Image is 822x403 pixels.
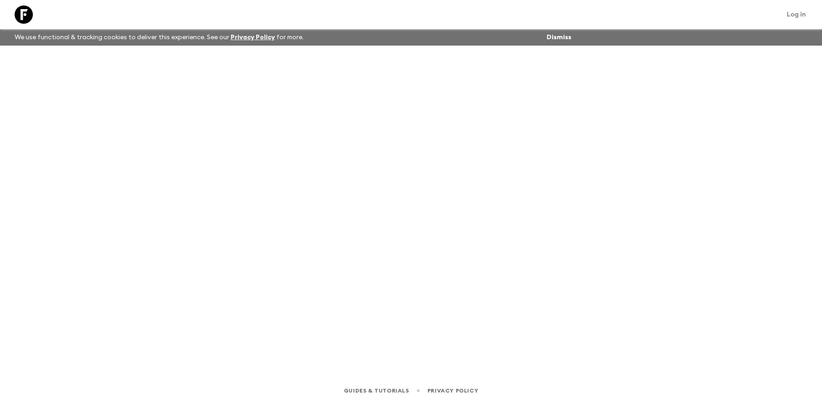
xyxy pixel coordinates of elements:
a: Log in [782,8,811,21]
a: Privacy Policy [427,386,478,396]
a: Guides & Tutorials [344,386,409,396]
a: Privacy Policy [231,34,275,41]
p: We use functional & tracking cookies to deliver this experience. See our for more. [11,29,307,46]
button: Dismiss [544,31,574,44]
